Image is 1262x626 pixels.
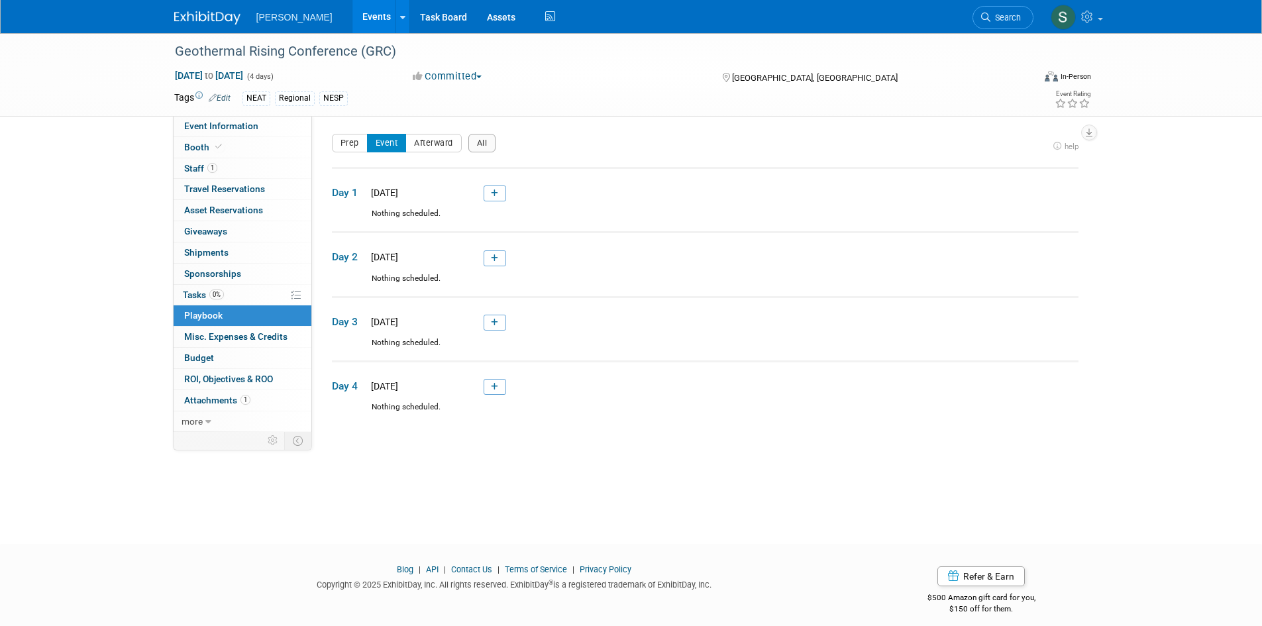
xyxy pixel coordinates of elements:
span: ROI, Objectives & ROO [184,374,273,384]
span: Travel Reservations [184,183,265,194]
button: Prep [332,134,368,152]
a: Privacy Policy [580,564,631,574]
div: NESP [319,91,348,105]
div: NEAT [242,91,270,105]
a: Search [973,6,1033,29]
span: Playbook [184,310,223,321]
span: Sponsorships [184,268,241,279]
img: Format-Inperson.png [1045,71,1058,81]
span: 1 [240,395,250,405]
span: (4 days) [246,72,274,81]
a: Booth [174,137,311,158]
span: Shipments [184,247,229,258]
a: Refer & Earn [937,566,1025,586]
span: Day 4 [332,379,365,393]
a: Blog [397,564,413,574]
span: [DATE] [DATE] [174,70,244,81]
span: [GEOGRAPHIC_DATA], [GEOGRAPHIC_DATA] [732,73,898,83]
button: Afterward [405,134,462,152]
span: Asset Reservations [184,205,263,215]
span: [DATE] [367,187,398,198]
div: Event Rating [1055,91,1090,97]
span: help [1065,142,1078,151]
div: Regional [275,91,315,105]
span: Tasks [183,289,224,300]
a: more [174,411,311,432]
div: Event Format [955,69,1092,89]
button: Event [367,134,407,152]
div: $500 Amazon gift card for you, [874,584,1088,614]
span: Search [990,13,1021,23]
a: Sponsorships [174,264,311,284]
a: Tasks0% [174,285,311,305]
a: API [426,564,439,574]
div: Nothing scheduled. [332,337,1078,360]
div: $150 off for them. [874,603,1088,615]
span: more [182,416,203,427]
sup: ® [549,579,553,586]
div: Nothing scheduled. [332,401,1078,425]
a: Shipments [174,242,311,263]
span: Budget [184,352,214,363]
span: to [203,70,215,81]
a: Contact Us [451,564,492,574]
td: Toggle Event Tabs [284,432,311,449]
span: Event Information [184,121,258,131]
a: Giveaways [174,221,311,242]
a: Staff1 [174,158,311,179]
span: | [569,564,578,574]
span: Day 3 [332,315,365,329]
button: All [468,134,496,152]
span: Day 1 [332,185,365,200]
div: Geothermal Rising Conference (GRC) [170,40,1014,64]
span: 0% [209,289,224,299]
span: Misc. Expenses & Credits [184,331,288,342]
span: Giveaways [184,226,227,236]
a: Playbook [174,305,311,326]
span: Staff [184,163,217,174]
div: Copyright © 2025 ExhibitDay, Inc. All rights reserved. ExhibitDay is a registered trademark of Ex... [174,576,855,591]
a: Edit [209,93,231,103]
span: [DATE] [367,317,398,327]
a: Attachments1 [174,390,311,411]
span: [PERSON_NAME] [256,12,333,23]
div: Nothing scheduled. [332,273,1078,296]
span: Day 2 [332,250,365,264]
span: | [494,564,503,574]
button: Committed [408,70,487,83]
div: Nothing scheduled. [332,208,1078,231]
a: Terms of Service [505,564,567,574]
span: | [441,564,449,574]
a: Asset Reservations [174,200,311,221]
span: | [415,564,424,574]
span: Booth [184,142,225,152]
a: Event Information [174,116,311,136]
a: Misc. Expenses & Credits [174,327,311,347]
span: Attachments [184,395,250,405]
a: Travel Reservations [174,179,311,199]
td: Personalize Event Tab Strip [262,432,285,449]
td: Tags [174,91,231,106]
img: Skye Tuinei [1051,5,1076,30]
span: [DATE] [367,381,398,391]
span: 1 [207,163,217,173]
a: Budget [174,348,311,368]
a: ROI, Objectives & ROO [174,369,311,390]
img: ExhibitDay [174,11,240,25]
div: In-Person [1060,72,1091,81]
i: Booth reservation complete [215,143,222,150]
span: [DATE] [367,252,398,262]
